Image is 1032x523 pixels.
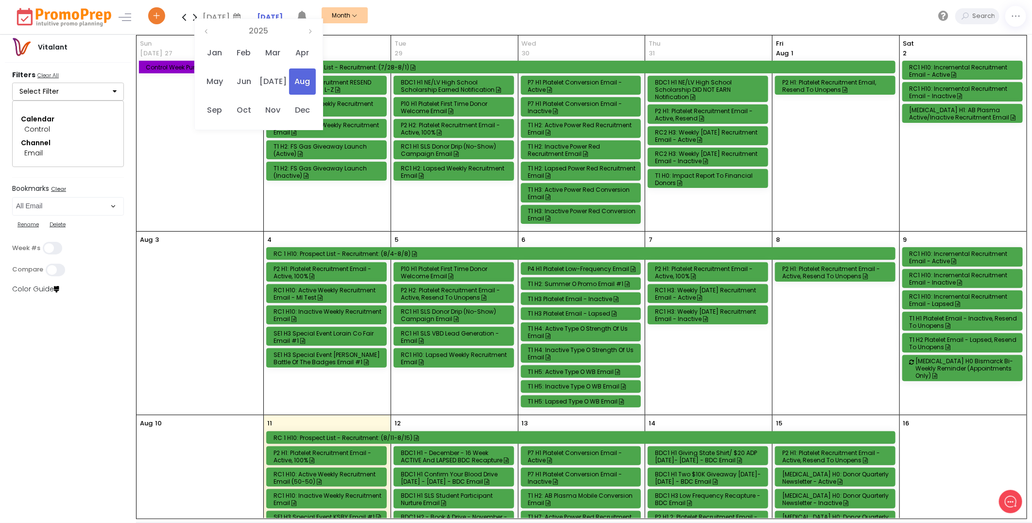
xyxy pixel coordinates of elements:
[522,419,528,428] p: 13
[274,287,382,301] div: RC1 H10: Active Weekly Recruitment Email - MI Test
[401,492,510,506] div: BDC1 H1 SLS Student Participant Nurture Email
[910,336,1019,351] div: T1 H2 Platelet Email - Lapsed, Resend to Unopens
[655,172,764,186] div: T1 H0: Impact Report to Financial Donors
[257,12,283,22] a: [DATE]
[63,69,117,77] span: New conversation
[401,143,510,157] div: RC1 H1 SLS Donor Drip (No-Show) Campaign Email
[782,492,891,506] div: [MEDICAL_DATA] H0: Donor Quarterly Newsletter - Inactive
[27,43,167,55] h2: What can we do to help?
[267,39,387,49] span: Mon
[401,165,510,179] div: RC1 H2: Lapsed Weekly Recruitment Email
[401,308,510,322] div: RC1 H1 SLS Donor Drip (No-Show) Campaign Email
[274,513,382,521] div: SE1 H3 Special Event KSBY Email #1
[655,265,764,280] div: P2 H1: Platelet Recruitment Email - Active, 100%
[51,185,66,193] u: Clear
[165,49,172,58] p: 27
[31,42,74,52] div: Vitalant
[528,79,637,93] div: P7 H1 Platelet Conversion Email - Active
[214,24,303,38] th: 2025
[24,124,112,135] div: Control
[81,339,123,346] span: We run on Gist
[528,471,637,485] div: P7 H1 Platelet Conversion Email - Inactive
[910,106,1019,121] div: [MEDICAL_DATA] H1: AB Plasma Active/Inactive Recruitment Email
[528,346,637,361] div: T1 H4: Inactive Type O Strength of Us Email
[528,280,637,287] div: T1 H2: Summer O Promo Email #1
[528,100,637,115] div: P7 H1 Platelet Conversion Email - Inactive
[274,250,891,257] div: RC 1 H10: Prospect List - Recruitment: (8/4-8/8)
[776,39,896,49] span: Fri
[401,100,510,115] div: P10 H1 Platelet First Time Donor Welcome Email
[528,398,637,405] div: T1 H5: Lapsed Type O WB Email
[910,85,1019,100] div: RC1 H10: Incremental Recruitment Email - Inactive
[522,39,642,49] span: Wed
[21,138,115,148] div: Channel
[655,449,764,464] div: BDC1 H1 Giving State Shirt/ $20 ADP [DATE]- [DATE] - BDC Email
[528,186,637,201] div: T1 H3: Active Power Red Conversion Email
[401,265,510,280] div: P10 H1 Platelet First Time Donor Welcome Email
[274,308,382,322] div: RC1 H10: Inactive Weekly Recruitment Email
[395,235,398,245] p: 5
[903,419,910,428] p: 16
[24,148,112,158] div: Email
[655,107,764,122] div: P2 H1: Platelet Recruitment Email - Active, Resend
[37,71,59,79] u: Clear All
[528,295,637,303] div: T1 H3 Platelet Email - Inactive
[274,471,382,485] div: RC1 H10: Active Weekly Recruitment Email (50-50)
[274,265,382,280] div: P2 H1: Platelet Recruitment Email - Active, 100%
[655,471,764,485] div: BDC1 H1 Two $10K Giveaway [DATE]-[DATE] - BDC Email
[910,271,1019,286] div: RC1 H10: Incremental Recruitment Email - Inactive
[401,121,510,136] div: P2 H2: Platelet Recruitment Email - Active, 100%
[289,68,316,95] span: Aug
[401,287,510,301] div: P2 H2: Platelet Recruitment Email - Active, Resend to Unopens
[655,129,764,143] div: RC2 H3: Weekly [DATE] Recruitment Email - Active
[259,68,286,95] span: [DATE]
[528,368,637,375] div: T1 H5: Active Type O WB Email
[201,68,228,95] span: May
[289,40,316,66] span: Apr
[274,143,382,157] div: T1 H2: FS Gas Giveaway Launch (Active)
[655,492,764,506] div: BDC1 H3 Low Frequency Recapture - BDC Email
[910,315,1019,329] div: T1 H1 Platelet Email - Inactive, Resend to Unopens
[201,97,228,123] span: Sep
[274,434,891,441] div: RC 1 H10: Prospect List - Recruitment: (8/11-8/15)
[649,49,655,58] p: 31
[776,49,789,58] span: Aug
[910,293,1019,307] div: RC1 H10: Incremental Recruitment Email - Lapsed
[12,83,124,101] button: Select Filter
[395,419,401,428] p: 12
[274,351,382,366] div: SE1 H3 Special Event [PERSON_NAME] Battle of the Badges Email #1
[655,150,764,165] div: RC2 H3: Weekly [DATE] Recruitment Email - Inactive
[230,97,257,123] span: Oct
[782,265,891,280] div: P2 H1: Platelet Recruitment Email - Active, Resend to Unopens
[528,143,637,157] div: T1 H2: Inactive Power Red Recruitment Email
[528,492,637,506] div: T1 H2: AB Plasma Mobile Conversion Email
[27,24,167,38] h1: Hello [PERSON_NAME]!
[528,383,637,390] div: T1 H5: Inactive Type O WB Email
[782,449,891,464] div: P2 H1: Platelet Recruitment Email - Active, Resend to Unopens
[655,287,764,301] div: RC1 H3: Weekly [DATE] Recruitment Email - Active
[649,39,769,49] span: Thu
[146,64,256,71] div: Control Week Purple: (7/21-7/27)
[528,265,637,272] div: P4 H1 Platelet Low-Frequency Email
[916,357,1025,379] div: [MEDICAL_DATA] H0 Bismarck Bi-Weekly Reminder (Appointments Only)
[203,10,244,24] div: [DATE]
[401,330,510,344] div: RC1 H1 SLS VBD Lead Generation - Email
[903,235,907,245] p: 9
[259,97,286,123] span: Nov
[274,449,382,464] div: P2 H1: Platelet Recruitment Email - Active, 100%
[12,70,35,80] strong: Filters
[528,449,637,464] div: P7 H1 Platelet Conversion Email - Active
[970,8,999,24] input: Search
[8,63,187,83] button: New conversation
[401,471,510,485] div: BDC1 H1 Confirm Your Blood Drive [DATE] - [DATE] - BDC Email
[155,235,159,245] p: 3
[289,97,316,123] span: Dec
[522,49,530,58] p: 30
[259,40,286,66] span: Mar
[522,235,526,245] p: 6
[140,49,162,58] p: [DATE]
[274,121,382,136] div: RC1 H3: Inactive Weekly Recruitment Email
[322,7,368,23] button: Month
[395,39,515,49] span: Tue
